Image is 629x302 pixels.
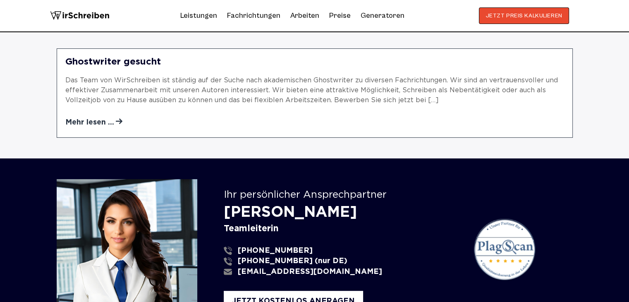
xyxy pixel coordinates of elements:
[224,204,465,221] div: [PERSON_NAME]
[224,247,457,255] a: [PHONE_NUMBER]
[290,9,319,22] a: Arbeiten
[224,247,232,255] img: phone
[238,247,313,255] span: [PHONE_NUMBER]
[479,7,569,24] button: JETZT PREIS KALKULIEREN
[227,9,280,22] a: Fachrichtungen
[224,257,457,266] a: [PHONE_NUMBER] (nur DE)
[224,268,232,276] img: email
[329,11,351,20] a: Preise
[65,57,564,67] a: Ghostwriter gesucht
[224,268,457,276] a: [EMAIL_ADDRESS][DOMAIN_NAME]
[224,189,465,201] div: Ihr persönlicher Ansprechpartner
[65,118,122,127] a: Mehr lesen …
[224,224,465,234] div: Teamleiterin
[238,268,382,276] span: [EMAIL_ADDRESS][DOMAIN_NAME]
[361,9,404,22] a: Generatoren
[238,257,347,266] span: [PHONE_NUMBER] (nur DE)
[474,218,536,280] img: plagScan
[180,9,217,22] a: Leistungen
[224,257,232,266] img: phone
[50,7,110,24] img: logo wirschreiben
[65,76,564,105] p: Das Team von WirSchreiben ist ständig auf der Suche nach akademischen Ghostwriter zu diversen Fac...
